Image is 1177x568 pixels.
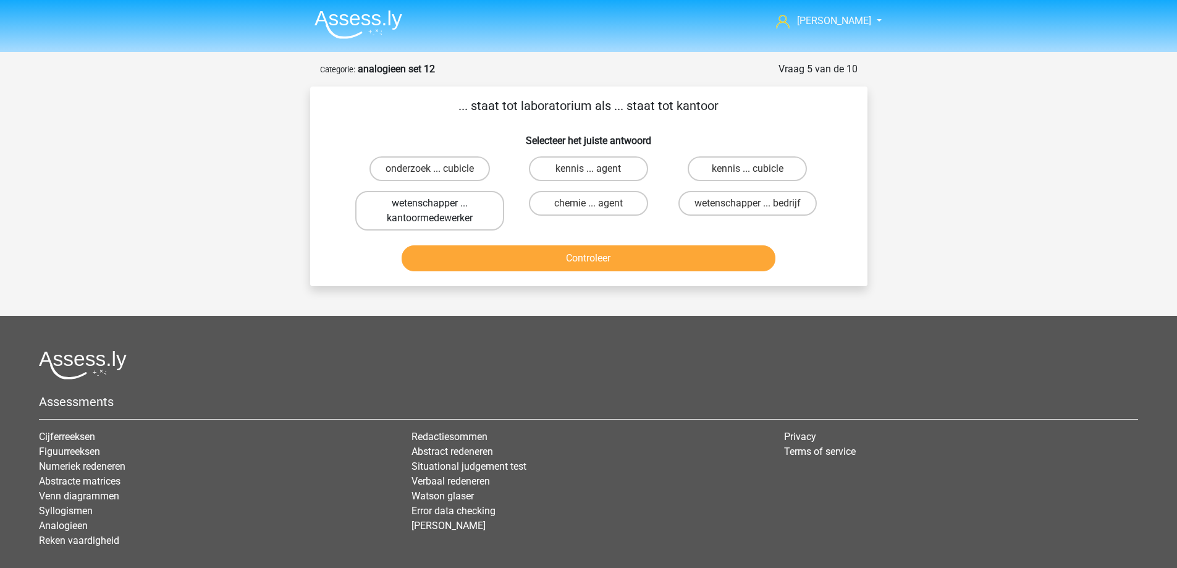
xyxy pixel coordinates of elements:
[330,96,848,115] p: ... staat tot laboratorium als ... staat tot kantoor
[39,460,125,472] a: Numeriek redeneren
[39,490,119,502] a: Venn diagrammen
[784,446,856,457] a: Terms of service
[355,191,504,231] label: wetenschapper ... kantoormedewerker
[314,10,402,39] img: Assessly
[39,350,127,379] img: Assessly logo
[797,15,871,27] span: [PERSON_NAME]
[411,475,490,487] a: Verbaal redeneren
[39,431,95,443] a: Cijferreeksen
[411,505,496,517] a: Error data checking
[39,520,88,532] a: Analogieen
[778,62,858,77] div: Vraag 5 van de 10
[39,535,119,546] a: Reken vaardigheid
[784,431,816,443] a: Privacy
[358,63,435,75] strong: analogieen set 12
[411,446,493,457] a: Abstract redeneren
[688,156,807,181] label: kennis ... cubicle
[369,156,490,181] label: onderzoek ... cubicle
[411,431,487,443] a: Redactiesommen
[529,156,648,181] label: kennis ... agent
[411,520,486,532] a: [PERSON_NAME]
[330,125,848,146] h6: Selecteer het juiste antwoord
[411,460,526,472] a: Situational judgement test
[39,446,100,457] a: Figuurreeksen
[402,245,775,271] button: Controleer
[771,14,872,28] a: [PERSON_NAME]
[39,394,1138,409] h5: Assessments
[529,191,648,216] label: chemie ... agent
[411,490,474,502] a: Watson glaser
[320,65,355,74] small: Categorie:
[39,475,120,487] a: Abstracte matrices
[39,505,93,517] a: Syllogismen
[678,191,817,216] label: wetenschapper ... bedrijf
